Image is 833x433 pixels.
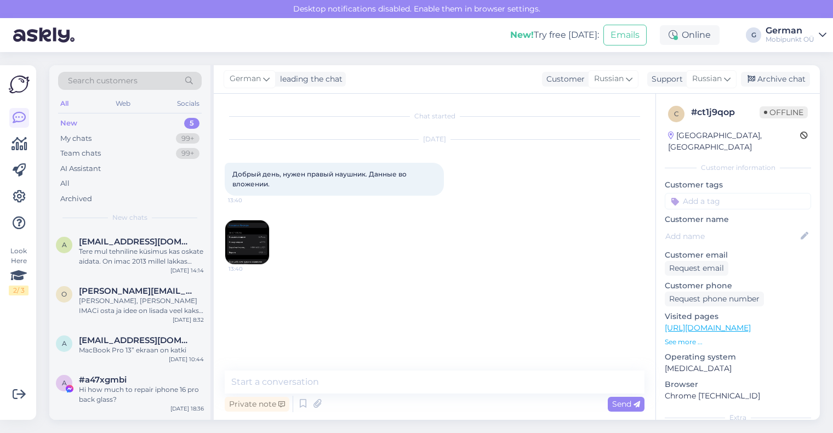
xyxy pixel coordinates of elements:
div: 5 [184,118,199,129]
button: Emails [603,25,647,45]
span: a [62,241,67,249]
div: New [60,118,77,129]
p: See more ... [665,337,811,347]
div: # ct1j9qop [691,106,760,119]
span: Russian [692,73,722,85]
span: #a47xgmbi [79,375,127,385]
div: Team chats [60,148,101,159]
div: AI Assistant [60,163,101,174]
div: 99+ [176,133,199,144]
div: 99+ [176,148,199,159]
div: German [766,26,814,35]
div: Socials [175,96,202,111]
img: Askly Logo [9,74,30,95]
div: My chats [60,133,92,144]
span: arafin@me.com [79,335,193,345]
p: Customer phone [665,280,811,292]
p: Visited pages [665,311,811,322]
span: Search customers [68,75,138,87]
input: Add name [665,230,798,242]
div: Look Here [9,246,28,295]
div: [DATE] 18:36 [170,404,204,413]
div: MacBook Pro 13” ekraan on katki [79,345,204,355]
span: arno.ounvaart@gmail.com [79,237,193,247]
div: Online [660,25,720,45]
div: 2 / 3 [9,286,28,295]
a: GermanMobipunkt OÜ [766,26,826,44]
div: Archive chat [741,72,810,87]
a: [URL][DOMAIN_NAME] [665,323,751,333]
span: Добрый день, нужен правый наушник. Данные во вложении. [232,170,408,188]
div: Chat started [225,111,644,121]
span: Send [612,399,640,409]
div: Web [113,96,133,111]
span: Russian [594,73,624,85]
div: leading the chat [276,73,343,85]
div: Mobipunkt OÜ [766,35,814,44]
span: a [62,379,67,387]
p: Operating system [665,351,811,363]
div: Extra [665,413,811,423]
div: Support [647,73,683,85]
span: New chats [112,213,147,223]
span: Offline [760,106,808,118]
p: Customer email [665,249,811,261]
div: Request email [665,261,728,276]
div: Customer information [665,163,811,173]
b: New! [510,30,534,40]
div: [DATE] 8:32 [173,316,204,324]
span: a [62,339,67,347]
div: Tere mul tehniline küsimus kas oskate aidata. On imac 2013 millel lakkas paarpäva tagasi inboxi m... [79,247,204,266]
div: All [60,178,70,189]
div: [DATE] [225,134,644,144]
span: o [61,290,67,298]
span: oliver.villo@gmail.com [79,286,193,296]
p: Customer name [665,214,811,225]
div: Customer [542,73,585,85]
p: Customer tags [665,179,811,191]
div: [DATE] 14:14 [170,266,204,275]
span: 13:40 [228,196,269,204]
img: Attachment [225,220,269,264]
span: 13:40 [229,265,270,273]
p: Browser [665,379,811,390]
div: Try free [DATE]: [510,29,599,42]
span: German [230,73,261,85]
div: Private note [225,397,289,412]
div: G [746,27,761,43]
div: All [58,96,71,111]
input: Add a tag [665,193,811,209]
div: [PERSON_NAME], [PERSON_NAME] IMACi osta ja idee on lisada veel kaks välist ekraani. Kas selline v... [79,296,204,316]
div: Archived [60,193,92,204]
p: Chrome [TECHNICAL_ID] [665,390,811,402]
p: [MEDICAL_DATA] [665,363,811,374]
span: c [674,110,679,118]
div: [DATE] 10:44 [169,355,204,363]
div: Request phone number [665,292,764,306]
div: Hi how much to repair iphone 16 pro back glass? [79,385,204,404]
div: [GEOGRAPHIC_DATA], [GEOGRAPHIC_DATA] [668,130,800,153]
